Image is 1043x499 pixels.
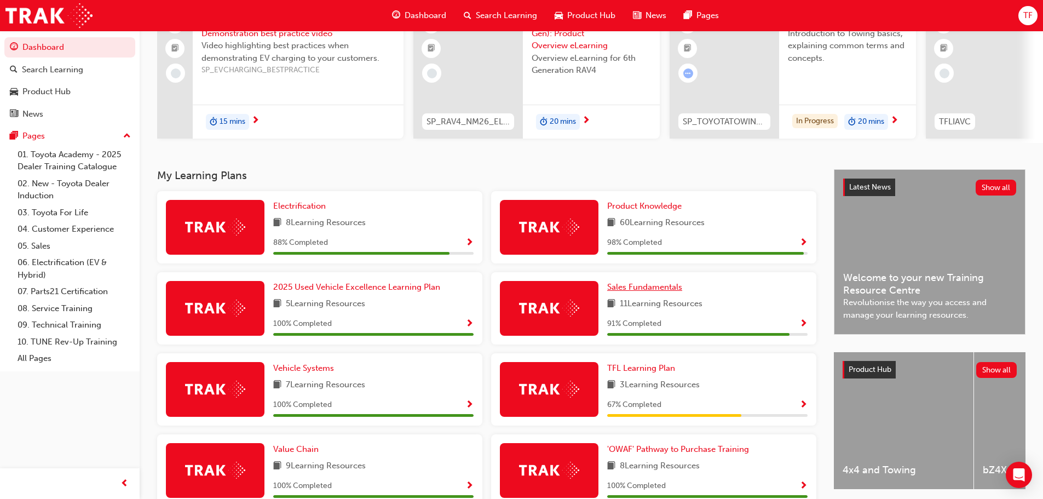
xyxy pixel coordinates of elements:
button: Pages [4,126,135,146]
a: 2025 Used Vehicle Excellence Learning Plan [273,281,445,294]
span: SP_RAV4_NM26_EL01 [427,116,510,128]
a: 08. Service Training [13,300,135,317]
span: news-icon [633,9,641,22]
span: guage-icon [10,43,18,53]
span: duration-icon [540,115,548,129]
a: car-iconProduct Hub [546,4,624,27]
a: Sales Fundamentals [607,281,687,294]
span: search-icon [10,65,18,75]
a: search-iconSearch Learning [455,4,546,27]
img: Trak [185,381,245,398]
span: next-icon [890,116,898,126]
span: News [646,9,666,22]
span: Pages [696,9,719,22]
a: 03. Toyota For Life [13,204,135,221]
a: 01. Toyota Academy - 2025 Dealer Training Catalogue [13,146,135,175]
span: booktick-icon [428,42,435,56]
img: Trak [185,462,245,479]
a: 4x4 and Towing [834,352,973,489]
span: Revolutionise the way you access and manage your learning resources. [843,296,1016,321]
span: TFLIAVC [939,116,971,128]
span: Show Progress [799,319,808,329]
span: book-icon [273,378,281,392]
span: 3 Learning Resources [620,378,700,392]
span: 15 mins [220,116,245,128]
a: Product HubShow all [843,361,1017,378]
img: Trak [185,219,245,236]
span: Video highlighting best practices when demonstrating EV charging to your customers. [201,39,395,64]
div: In Progress [792,114,838,129]
span: book-icon [607,297,615,311]
span: Show Progress [465,400,474,410]
a: guage-iconDashboard [383,4,455,27]
div: Search Learning [22,64,83,76]
span: car-icon [555,9,563,22]
span: 9 Learning Resources [286,460,366,473]
span: Show Progress [799,238,808,248]
span: Show Progress [465,319,474,329]
img: Trak [519,300,579,317]
span: book-icon [607,378,615,392]
span: book-icon [273,216,281,230]
span: Value Chain [273,444,319,454]
span: SP_EVCHARGING_BESTPRACTICE [201,64,395,77]
img: Trak [519,219,579,236]
span: Electrification [273,201,326,211]
span: Search Learning [476,9,537,22]
span: 7 Learning Resources [286,378,365,392]
button: Show all [976,362,1017,378]
span: duration-icon [848,115,856,129]
button: Show Progress [799,317,808,331]
a: 09. Technical Training [13,317,135,334]
span: 100 % Completed [273,318,332,330]
a: Value Chain [273,443,323,456]
span: Show Progress [799,400,808,410]
span: book-icon [607,216,615,230]
span: 60 Learning Resources [620,216,705,230]
span: 'OWAF' Pathway to Purchase Training [607,444,749,454]
a: TFL Learning Plan [607,362,679,375]
span: Product Knowledge [607,201,682,211]
a: 05. Sales [13,238,135,255]
span: 8 Learning Resources [620,460,700,473]
span: Show Progress [465,238,474,248]
a: All Pages [13,350,135,367]
span: car-icon [10,87,18,97]
button: TF [1018,6,1038,25]
span: Show Progress [799,481,808,491]
a: Product Knowledge [607,200,686,213]
span: 100 % Completed [607,480,666,492]
button: Show Progress [465,479,474,493]
span: TF [1023,9,1033,22]
span: 4x4 and Towing [843,464,965,477]
span: news-icon [10,110,18,119]
button: Show Progress [465,398,474,412]
button: Show Progress [799,398,808,412]
a: SP_TOYOTATOWING_0424Toyota Towing BasicsIntroduction to Towing basics, explaining common terms an... [670,6,916,139]
span: up-icon [123,129,131,144]
a: Toyota Electrified: Charging Demonstration best practice videoVideo highlighting best practices w... [157,6,404,139]
span: All-New RAV4 (6th Gen): Product Overview eLearning [532,15,651,52]
span: 67 % Completed [607,399,661,411]
span: learningRecordVerb_ATTEMPT-icon [683,68,693,78]
span: 100 % Completed [273,480,332,492]
span: Dashboard [405,9,446,22]
a: news-iconNews [624,4,675,27]
a: Dashboard [4,37,135,58]
span: book-icon [273,460,281,473]
span: 88 % Completed [273,237,328,249]
a: 06. Electrification (EV & Hybrid) [13,254,135,283]
img: Trak [5,3,93,28]
a: 'OWAF' Pathway to Purchase Training [607,443,753,456]
span: Sales Fundamentals [607,282,682,292]
span: search-icon [464,9,471,22]
div: Product Hub [22,85,71,98]
span: 2025 Used Vehicle Excellence Learning Plan [273,282,440,292]
a: Product Hub [4,82,135,102]
span: learningRecordVerb_NONE-icon [940,68,949,78]
img: Trak [519,381,579,398]
img: Trak [185,300,245,317]
span: Product Hub [567,9,615,22]
a: SP_RAV4_NM26_EL01All-New RAV4 (6th Gen): Product Overview eLearningOverview eLearning for 6th Gen... [413,6,660,139]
